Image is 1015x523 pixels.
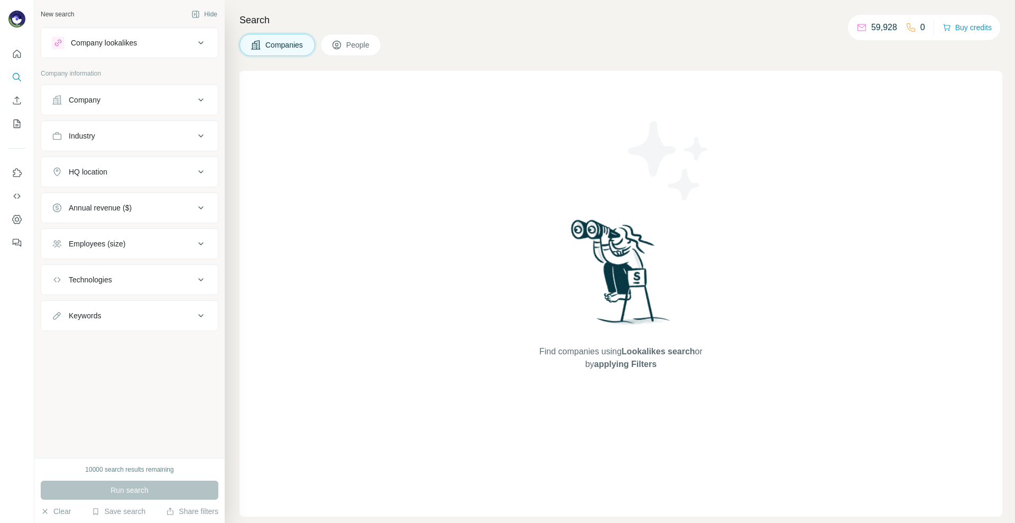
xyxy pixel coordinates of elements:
span: Find companies using or by [536,345,705,371]
span: People [346,40,371,50]
div: Employees (size) [69,238,125,249]
span: Lookalikes search [622,347,695,356]
button: Search [8,68,25,87]
button: Use Surfe API [8,187,25,206]
img: Avatar [8,11,25,27]
button: Use Surfe on LinkedIn [8,163,25,182]
div: Annual revenue ($) [69,203,132,213]
button: Enrich CSV [8,91,25,110]
button: Company lookalikes [41,30,218,56]
span: applying Filters [594,360,657,369]
div: Company lookalikes [71,38,137,48]
button: Employees (size) [41,231,218,256]
div: Company [69,95,100,105]
p: 0 [920,21,925,34]
h4: Search [239,13,1002,27]
button: Save search [91,506,145,517]
button: Share filters [166,506,218,517]
div: 10000 search results remaining [85,465,173,474]
img: Surfe Illustration - Woman searching with binoculars [566,217,676,335]
div: HQ location [69,167,107,177]
button: Dashboard [8,210,25,229]
button: Technologies [41,267,218,292]
span: Companies [265,40,304,50]
p: Company information [41,69,218,78]
div: Industry [69,131,95,141]
button: Clear [41,506,71,517]
button: Company [41,87,218,113]
button: Industry [41,123,218,149]
button: Buy credits [943,20,992,35]
button: Quick start [8,44,25,63]
button: My lists [8,114,25,133]
button: Hide [184,6,225,22]
div: Technologies [69,274,112,285]
div: New search [41,10,74,19]
p: 59,928 [871,21,897,34]
button: Keywords [41,303,218,328]
button: Feedback [8,233,25,252]
img: Surfe Illustration - Stars [621,113,716,208]
button: Annual revenue ($) [41,195,218,221]
button: HQ location [41,159,218,185]
div: Keywords [69,310,101,321]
